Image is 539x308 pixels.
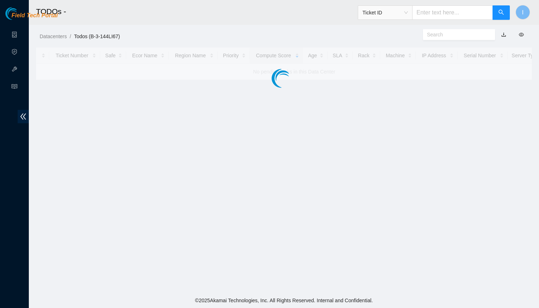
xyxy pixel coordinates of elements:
[70,34,71,39] span: /
[12,80,17,95] span: read
[362,7,408,18] span: Ticket ID
[5,7,36,20] img: Akamai Technologies
[74,34,120,39] a: Todos (B-3-144LI67)
[40,34,67,39] a: Datacenters
[498,9,504,16] span: search
[29,293,539,308] footer: © 2025 Akamai Technologies, Inc. All Rights Reserved. Internal and Confidential.
[12,12,58,19] span: Field Tech Portal
[5,13,58,22] a: Akamai TechnologiesField Tech Portal
[493,5,510,20] button: search
[496,29,512,40] button: download
[516,5,530,19] button: I
[412,5,493,20] input: Enter text here...
[427,31,485,39] input: Search
[18,110,29,123] span: double-left
[522,8,524,17] span: I
[519,32,524,37] span: eye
